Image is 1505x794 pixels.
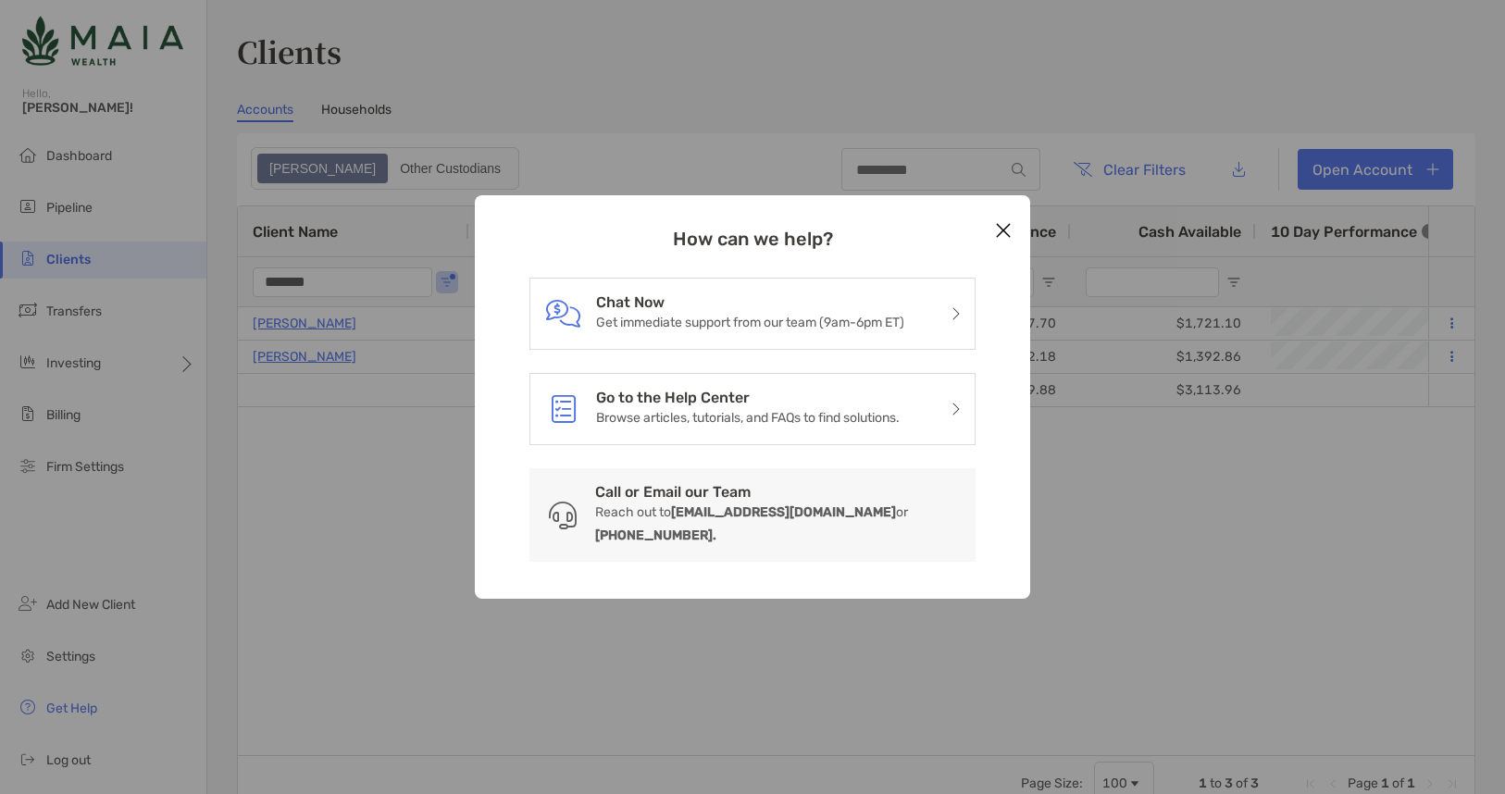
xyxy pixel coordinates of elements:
button: Close modal [989,217,1017,245]
b: [EMAIL_ADDRESS][DOMAIN_NAME] [671,504,896,520]
div: modal [475,195,1030,599]
h3: How can we help? [529,228,976,250]
p: Browse articles, tutorials, and FAQs to find solutions. [596,406,900,429]
p: Reach out to or [595,501,961,547]
a: Go to the Help CenterBrowse articles, tutorials, and FAQs to find solutions. [596,389,900,429]
p: Get immediate support from our team (9am-6pm ET) [596,311,904,334]
h3: Call or Email our Team [595,483,961,501]
h3: Go to the Help Center [596,389,900,406]
h3: Chat Now [596,293,904,311]
b: [PHONE_NUMBER]. [595,527,716,543]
